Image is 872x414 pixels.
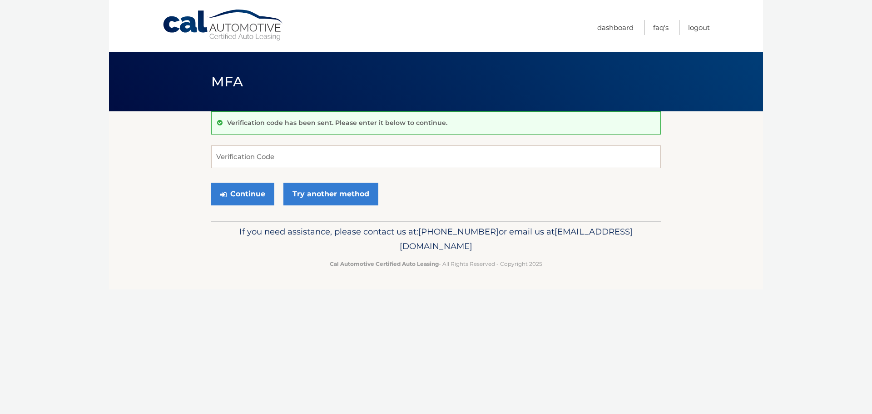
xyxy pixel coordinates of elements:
input: Verification Code [211,145,661,168]
a: FAQ's [653,20,669,35]
span: [PHONE_NUMBER] [418,226,499,237]
a: Try another method [283,183,378,205]
p: Verification code has been sent. Please enter it below to continue. [227,119,447,127]
a: Cal Automotive [162,9,285,41]
p: - All Rights Reserved - Copyright 2025 [217,259,655,269]
strong: Cal Automotive Certified Auto Leasing [330,260,439,267]
a: Logout [688,20,710,35]
p: If you need assistance, please contact us at: or email us at [217,224,655,254]
a: Dashboard [597,20,634,35]
span: [EMAIL_ADDRESS][DOMAIN_NAME] [400,226,633,251]
button: Continue [211,183,274,205]
span: MFA [211,73,243,90]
